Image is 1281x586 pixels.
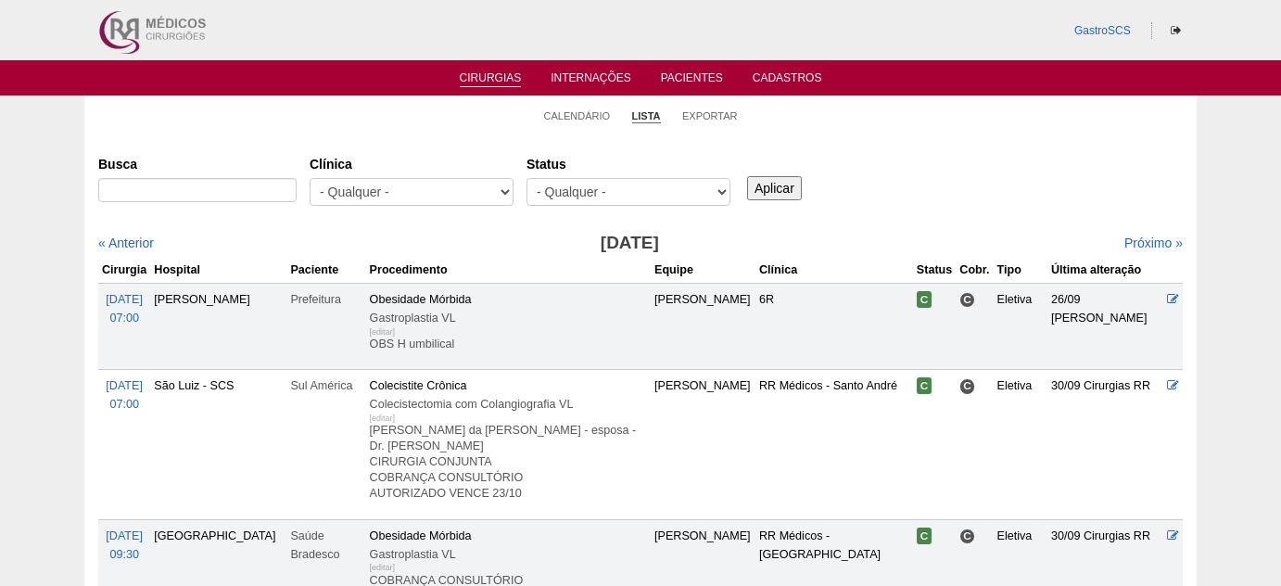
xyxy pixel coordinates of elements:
[310,155,514,173] label: Clínica
[290,290,361,309] div: Prefeitura
[993,257,1046,284] th: Tipo
[106,379,143,411] a: [DATE] 07:00
[359,230,901,257] h3: [DATE]
[917,291,932,308] span: Confirmada
[366,283,651,369] td: Obesidade Mórbida
[460,71,522,87] a: Cirurgias
[651,370,755,519] td: [PERSON_NAME]
[370,545,647,564] div: Gastroplastia VL
[917,528,932,544] span: Confirmada
[290,376,361,395] div: Sul América
[917,377,932,394] span: Confirmada
[150,283,286,369] td: [PERSON_NAME]
[956,257,993,284] th: Cobr.
[98,178,297,202] input: Digite os termos que você deseja procurar.
[755,257,913,284] th: Clínica
[109,398,139,411] span: 07:00
[755,283,913,369] td: 6R
[753,71,822,90] a: Cadastros
[1167,293,1179,306] a: Editar
[370,409,396,427] div: [editar]
[366,257,651,284] th: Procedimento
[661,71,723,90] a: Pacientes
[526,155,730,173] label: Status
[106,529,143,561] a: [DATE] 09:30
[959,378,975,394] span: Consultório
[370,323,396,341] div: [editar]
[370,423,647,502] p: [PERSON_NAME] da [PERSON_NAME] - esposa - Dr. [PERSON_NAME] CIRURGIA CONJUNTA COBRANÇA CONSULTÓRI...
[150,370,286,519] td: São Luiz - SCS
[370,558,396,577] div: [editar]
[632,109,661,123] a: Lista
[1171,25,1181,36] i: Sair
[98,257,150,284] th: Cirurgia
[1167,379,1179,392] a: Editar
[98,236,154,250] a: « Anterior
[651,257,755,284] th: Equipe
[370,395,647,414] div: Colecistectomia com Colangiografia VL
[366,370,651,519] td: Colecistite Crônica
[290,527,361,564] div: Saúde Bradesco
[1047,257,1163,284] th: Última alteração
[106,529,143,542] span: [DATE]
[682,109,738,122] a: Exportar
[106,379,143,392] span: [DATE]
[1124,236,1183,250] a: Próximo »
[993,283,1046,369] td: Eletiva
[959,292,975,308] span: Consultório
[651,283,755,369] td: [PERSON_NAME]
[150,257,286,284] th: Hospital
[1167,529,1179,542] a: Editar
[551,71,631,90] a: Internações
[747,176,802,200] input: Aplicar
[109,548,139,561] span: 09:30
[755,370,913,519] td: RR Médicos - Santo André
[286,257,365,284] th: Paciente
[959,529,975,544] span: Consultório
[1047,370,1163,519] td: 30/09 Cirurgias RR
[1047,283,1163,369] td: 26/09 [PERSON_NAME]
[370,337,647,352] p: OBS H umbilical
[993,370,1046,519] td: Eletiva
[106,293,143,325] a: [DATE] 07:00
[544,109,611,122] a: Calendário
[370,309,647,327] div: Gastroplastia VL
[913,257,957,284] th: Status
[98,155,297,173] label: Busca
[109,312,139,325] span: 07:00
[106,293,143,306] span: [DATE]
[1074,24,1131,37] a: GastroSCS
